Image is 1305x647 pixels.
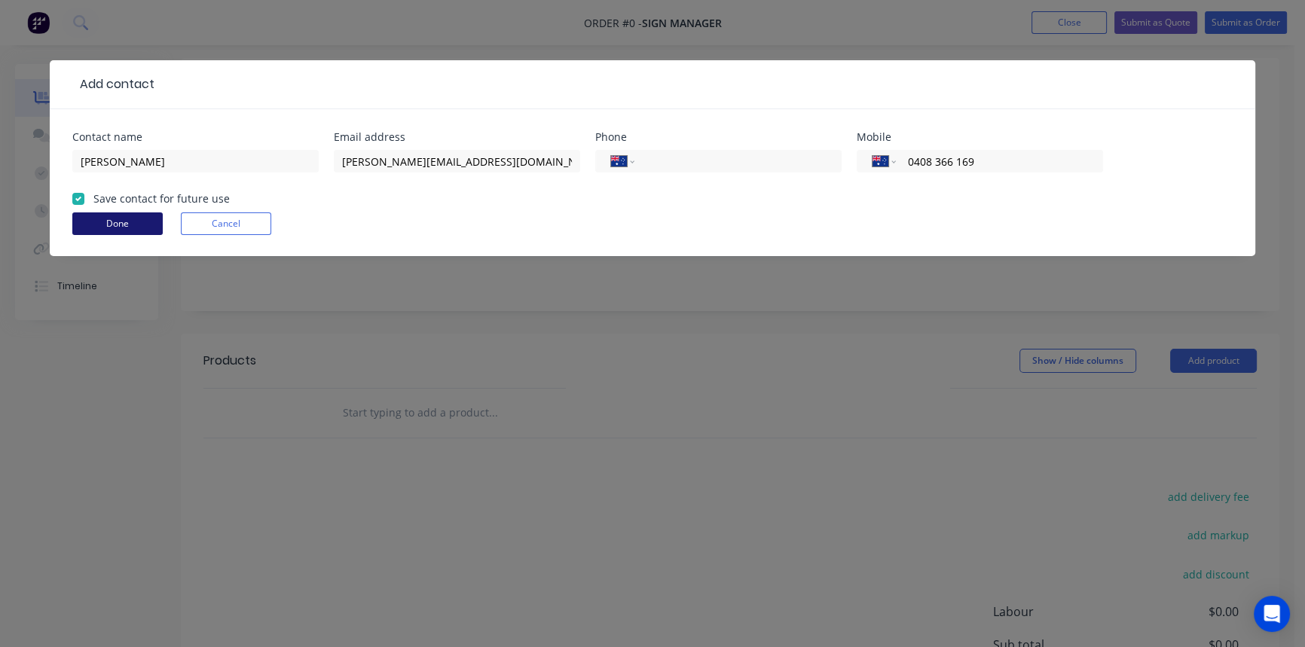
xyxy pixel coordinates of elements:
label: Save contact for future use [93,191,230,206]
div: Contact name [72,132,319,142]
div: Open Intercom Messenger [1254,596,1290,632]
button: Done [72,212,163,235]
div: Email address [334,132,580,142]
div: Mobile [857,132,1103,142]
div: Add contact [72,75,154,93]
div: Phone [595,132,842,142]
button: Cancel [181,212,271,235]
